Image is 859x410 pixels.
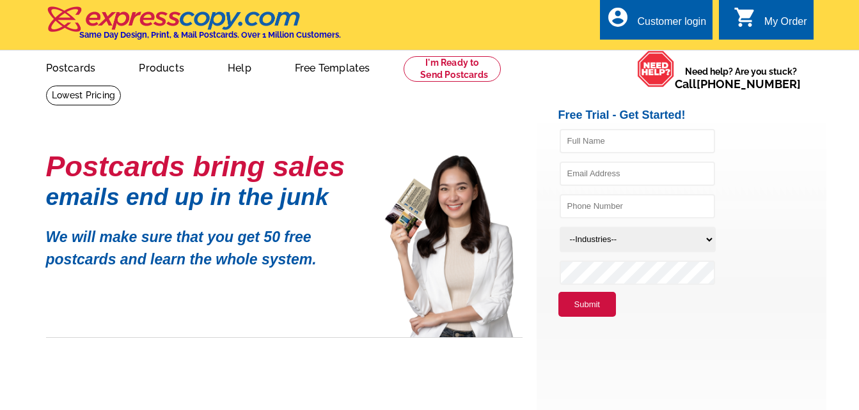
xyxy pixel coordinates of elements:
a: shopping_cart My Order [734,14,807,30]
div: Customer login [637,16,706,34]
input: Email Address [560,162,715,186]
p: We will make sure that you get 50 free postcards and learn the whole system. [46,216,366,270]
h1: Postcards bring sales [46,155,366,178]
h4: Same Day Design, Print, & Mail Postcards. Over 1 Million Customers. [79,30,341,40]
a: Help [207,52,272,82]
a: Postcards [26,52,116,82]
a: [PHONE_NUMBER] [697,77,801,91]
a: Same Day Design, Print, & Mail Postcards. Over 1 Million Customers. [46,15,341,40]
div: My Order [764,16,807,34]
input: Full Name [560,129,715,153]
a: account_circle Customer login [606,14,706,30]
span: Need help? Are you stuck? [675,65,807,91]
i: shopping_cart [734,6,757,29]
h2: Free Trial - Get Started! [558,109,826,123]
span: Call [675,77,801,91]
img: help [637,50,675,87]
button: Submit [558,292,616,317]
input: Phone Number [560,194,715,218]
a: Products [118,52,205,82]
a: Free Templates [274,52,391,82]
i: account_circle [606,6,629,29]
h1: emails end up in the junk [46,190,366,204]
